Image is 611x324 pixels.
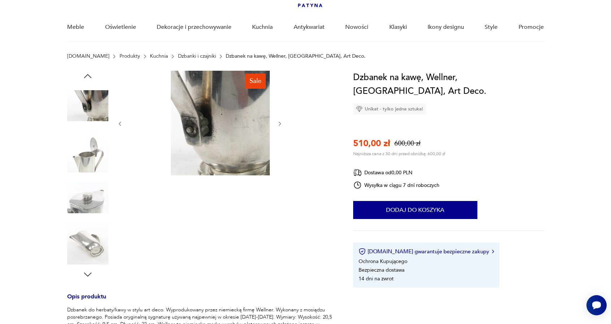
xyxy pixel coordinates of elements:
button: [DOMAIN_NAME] gwarantuje bezpieczne zakupy [359,248,494,255]
div: Unikat - tylko jedna sztuka! [353,104,426,114]
a: Ikony designu [428,13,464,41]
a: Style [485,13,498,41]
div: Sale [245,74,266,89]
h3: Opis produktu [67,294,336,306]
img: Ikona diamentu [356,106,363,112]
p: Dzbanek na kawę, Wellner, [GEOGRAPHIC_DATA], Art Deco. [226,53,365,59]
p: 600,00 zł [394,139,420,148]
img: Zdjęcie produktu Dzbanek na kawę, Wellner, Niemcy, Art Deco. [67,85,108,126]
button: Dodaj do koszyka [353,201,477,219]
img: Zdjęcie produktu Dzbanek na kawę, Wellner, Niemcy, Art Deco. [67,131,108,172]
a: Meble [67,13,84,41]
a: Kuchnia [252,13,273,41]
p: 510,00 zł [353,137,390,149]
a: Klasyki [389,13,407,41]
a: Promocje [519,13,544,41]
a: Dzbanki i czajniki [178,53,216,59]
img: Zdjęcie produktu Dzbanek na kawę, Wellner, Niemcy, Art Deco. [67,177,108,218]
div: Wysyłka w ciągu 7 dni roboczych [353,181,440,189]
img: Ikona strzałki w prawo [492,250,494,253]
img: Zdjęcie produktu Dzbanek na kawę, Wellner, Niemcy, Art Deco. [130,71,270,175]
div: Dostawa od 0,00 PLN [353,168,440,177]
iframe: Smartsupp widget button [586,295,607,315]
img: Ikona dostawy [353,168,362,177]
li: Bezpieczna dostawa [359,267,404,273]
li: Ochrona Kupującego [359,258,407,265]
h1: Dzbanek na kawę, Wellner, [GEOGRAPHIC_DATA], Art Deco. [353,71,544,98]
a: [DOMAIN_NAME] [67,53,109,59]
a: Produkty [120,53,140,59]
a: Dekoracje i przechowywanie [157,13,231,41]
p: Najniższa cena z 30 dni przed obniżką: 600,00 zł [353,151,445,157]
img: Ikona certyfikatu [359,248,366,255]
a: Kuchnia [150,53,168,59]
a: Antykwariat [294,13,325,41]
li: 14 dni na zwrot [359,275,394,282]
img: Zdjęcie produktu Dzbanek na kawę, Wellner, Niemcy, Art Deco. [67,223,108,264]
a: Oświetlenie [105,13,136,41]
a: Nowości [345,13,368,41]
